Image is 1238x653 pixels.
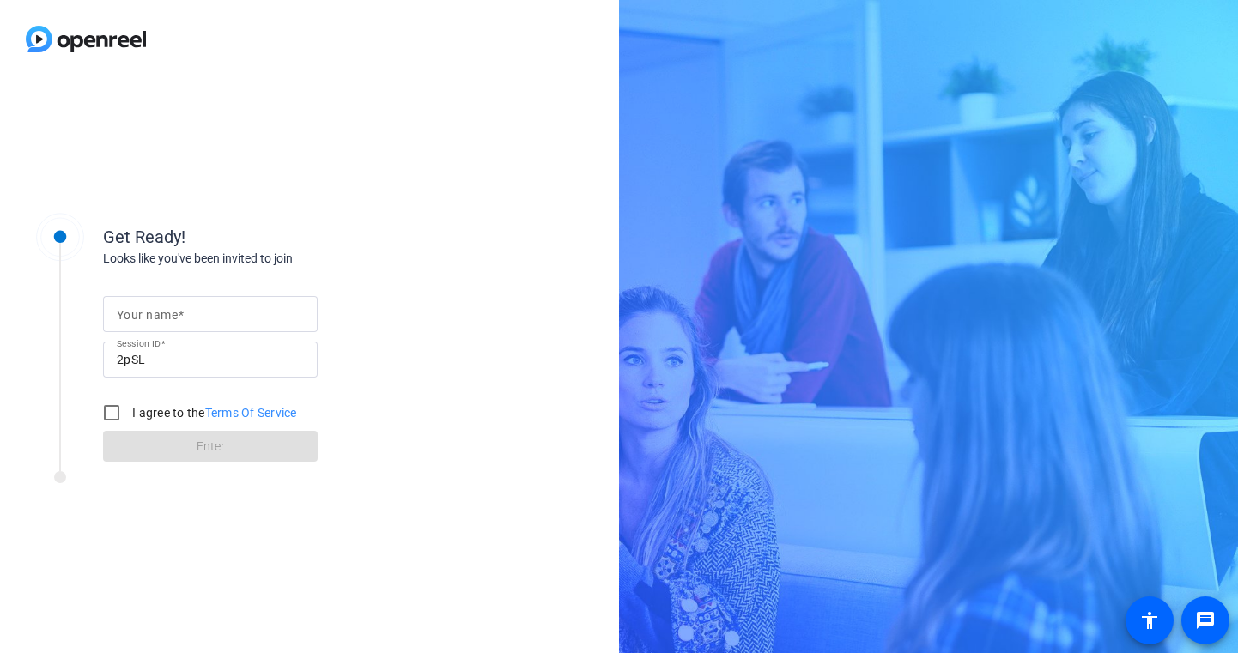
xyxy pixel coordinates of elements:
div: Get Ready! [103,224,446,250]
a: Terms Of Service [205,406,297,420]
div: Looks like you've been invited to join [103,250,446,268]
mat-label: Session ID [117,338,161,348]
mat-icon: message [1195,610,1216,631]
mat-label: Your name [117,308,178,322]
label: I agree to the [129,404,297,421]
mat-icon: accessibility [1139,610,1160,631]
